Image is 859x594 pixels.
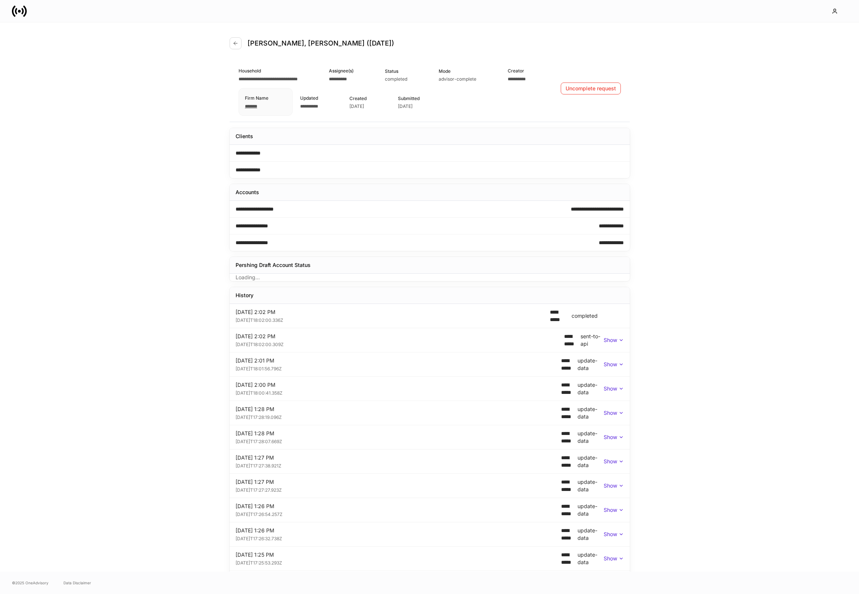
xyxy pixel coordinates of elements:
div: Pershing Draft Account Status [236,261,311,269]
div: [DATE] 1:27 PM [236,478,561,486]
div: [DATE]T17:28:07.669Z [236,437,561,445]
div: sent-to-api [581,333,604,348]
h4: [PERSON_NAME], [PERSON_NAME] ([DATE]) [248,39,394,48]
p: Show [604,433,617,441]
div: update-data [578,430,604,445]
p: Show [604,409,617,417]
div: Submitted [398,95,420,102]
div: [DATE]T18:02:00.336Z [236,316,544,323]
div: update-data [578,503,604,517]
div: update-data [578,527,604,542]
p: Show [604,506,617,514]
div: [DATE]T17:28:19.096Z [236,413,561,420]
a: Data Disclaimer [63,580,91,586]
div: [DATE] 1:28 PM[DATE]T17:28:19.096Z**** *****update-dataShow [230,401,630,425]
div: completed [572,312,598,320]
p: Show [604,531,617,538]
div: [DATE]T17:27:38.921Z [236,461,561,469]
div: [DATE] 1:27 PM[DATE]T17:27:27.923Z**** *****update-dataShow [230,474,630,498]
p: Show [604,458,617,465]
div: Updated [300,94,318,102]
div: update-data [578,551,604,566]
div: [DATE] 1:28 PM[DATE]T17:28:07.669Z**** *****update-dataShow [230,425,630,449]
div: [DATE] 1:25 PM[DATE]T17:25:53.293Z**** *****update-dataShow [230,547,630,570]
div: advisor-complete [439,76,476,82]
div: [DATE] 2:00 PM[DATE]T18:00:41.358Z**** *****update-dataShow [230,377,630,401]
div: Creator [508,67,526,74]
div: update-data [578,381,604,396]
p: Show [604,361,617,368]
div: [DATE] 1:27 PM [236,454,561,461]
div: Firm Name [245,94,268,102]
button: Uncomplete request [561,83,621,94]
div: [DATE] 1:28 PM [236,430,561,437]
div: [DATE] 1:28 PM [236,405,561,413]
div: Status [385,68,407,75]
div: [DATE] 2:02 PM [236,333,564,340]
div: update-data [578,454,604,469]
div: [DATE] 1:26 PM [236,503,561,510]
p: Loading... [236,274,624,281]
div: Accounts [236,189,259,196]
p: Show [604,385,617,392]
div: [DATE]T17:25:53.293Z [236,559,561,566]
div: Created [349,95,367,102]
div: History [236,292,253,299]
span: © 2025 OneAdvisory [12,580,49,586]
div: [DATE]T18:00:41.358Z [236,389,561,396]
div: [DATE] 2:01 PM [236,357,561,364]
div: [DATE]T18:02:00.309Z [236,340,564,348]
div: [DATE] 1:27 PM[DATE]T17:27:38.921Z**** *****update-dataShow [230,450,630,473]
div: Household [239,67,298,74]
div: Uncomplete request [566,85,616,92]
div: update-data [578,357,604,372]
div: [DATE] 1:26 PM [236,527,561,534]
p: Show [604,482,617,489]
p: Show [604,336,617,344]
div: completed [385,76,407,82]
div: [DATE]T17:27:27.923Z [236,486,561,493]
div: update-data [578,478,604,493]
div: [DATE]T18:01:56.796Z [236,364,561,372]
div: update-data [578,405,604,420]
div: [DATE] 1:26 PM[DATE]T17:26:32.738Z**** *****update-dataShow [230,522,630,546]
div: Clients [236,133,253,140]
p: Show [604,555,617,562]
div: [DATE] 2:02 PM[DATE]T18:02:00.309Z**** *****sent-to-apiShow [230,328,630,352]
div: Assignee(s) [329,67,354,74]
div: [DATE] 2:00 PM [236,381,561,389]
div: [DATE] [349,103,364,109]
div: [DATE] 2:02 PM [236,308,544,316]
div: [DATE] 2:01 PM[DATE]T18:01:56.796Z**** *****update-dataShow [230,352,630,376]
div: [DATE]T17:26:32.738Z [236,534,561,542]
div: [DATE] 1:25 PM [236,551,561,559]
div: [DATE] 1:26 PM[DATE]T17:26:54.257Z**** *****update-dataShow [230,498,630,522]
div: Mode [439,68,476,75]
div: [DATE]T17:26:54.257Z [236,510,561,517]
div: [DATE] [398,103,413,109]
